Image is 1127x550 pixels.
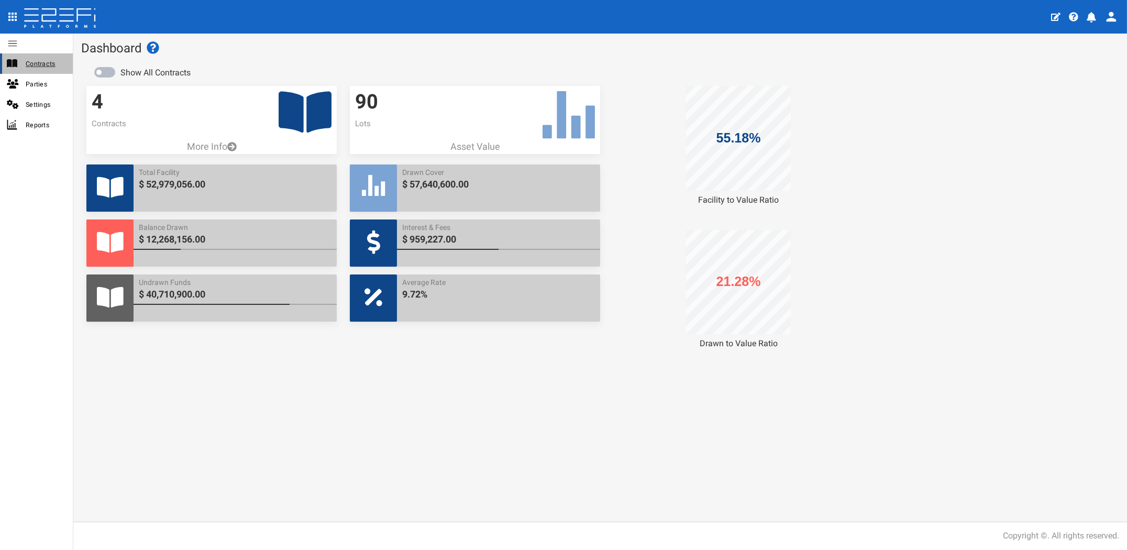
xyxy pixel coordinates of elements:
[26,119,64,131] span: Reports
[402,288,595,301] span: 9.72%
[139,277,332,288] span: Undrawn Funds
[139,222,332,233] span: Balance Drawn
[355,118,595,129] p: Lots
[402,277,595,288] span: Average Rate
[350,140,600,153] p: Asset Value
[92,91,332,113] h3: 4
[92,118,332,129] p: Contracts
[139,233,332,246] span: $ 12,268,156.00
[355,91,595,113] h3: 90
[1003,530,1119,542] div: Copyright ©. All rights reserved.
[613,194,864,206] div: Facility to Value Ratio
[86,140,337,153] a: More Info
[26,78,64,90] span: Parties
[139,178,332,191] span: $ 52,979,056.00
[139,167,332,178] span: Total Facility
[26,58,64,70] span: Contracts
[139,288,332,301] span: $ 40,710,900.00
[402,167,595,178] span: Drawn Cover
[402,233,595,246] span: $ 959,227.00
[402,222,595,233] span: Interest & Fees
[120,67,191,79] label: Show All Contracts
[81,41,1119,55] h1: Dashboard
[26,98,64,111] span: Settings
[402,178,595,191] span: $ 57,640,600.00
[613,338,864,350] div: Drawn to Value Ratio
